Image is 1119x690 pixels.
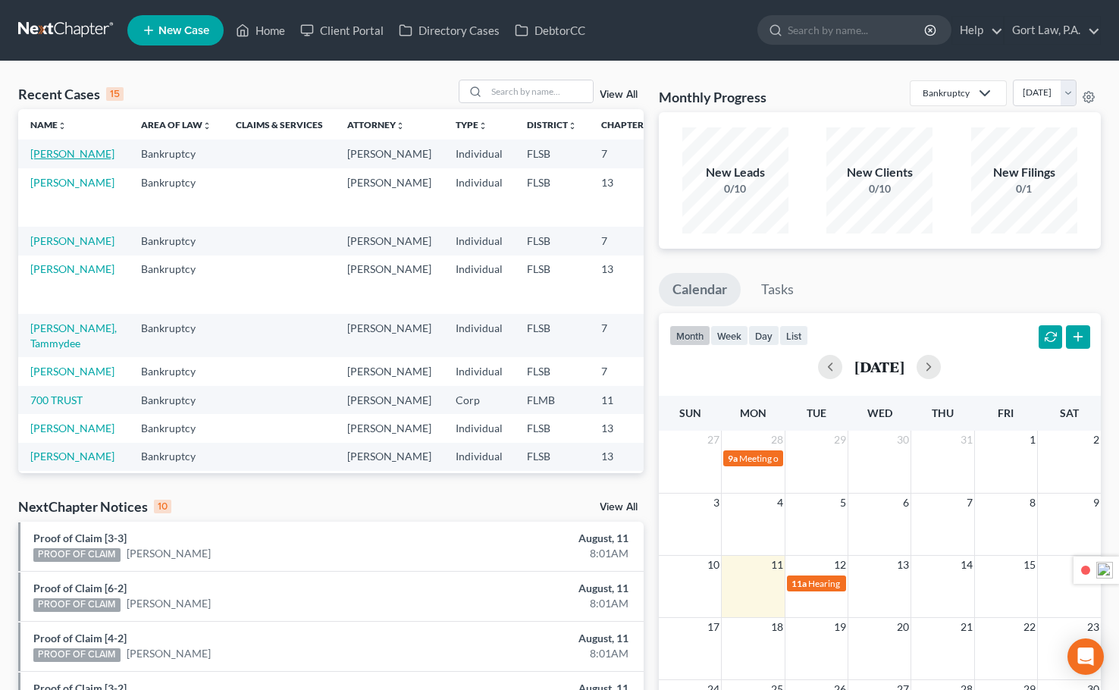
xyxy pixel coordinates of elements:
span: 11 [770,556,785,574]
a: [PERSON_NAME], Tammydee [30,321,117,350]
span: 3 [712,494,721,512]
button: month [669,325,710,346]
td: [PERSON_NAME] [335,471,444,529]
a: [PERSON_NAME] [30,450,114,463]
div: 8:01AM [440,546,628,561]
span: 13 [895,556,911,574]
td: [PERSON_NAME] [335,357,444,385]
a: [PERSON_NAME] [127,646,211,661]
a: [PERSON_NAME] [30,422,114,434]
div: August, 11 [440,631,628,646]
td: 7 [589,471,665,529]
span: 9 [1092,494,1101,512]
td: Individual [444,414,515,442]
td: 7 [589,140,665,168]
th: Claims & Services [224,109,335,140]
td: FLSB [515,414,589,442]
td: [PERSON_NAME] [335,414,444,442]
i: unfold_more [58,121,67,130]
td: Individual [444,140,515,168]
td: 13 [589,443,665,471]
span: 8 [1028,494,1037,512]
a: View All [600,89,638,100]
span: 31 [959,431,974,449]
a: [PERSON_NAME] [30,176,114,189]
td: Individual [444,227,515,255]
td: Individual [444,256,515,314]
a: Client Portal [293,17,391,44]
div: Bankruptcy [923,86,970,99]
a: Directory Cases [391,17,507,44]
td: Individual [444,443,515,471]
td: FLSB [515,443,589,471]
a: View All [600,502,638,513]
span: 30 [895,431,911,449]
a: Home [228,17,293,44]
a: [PERSON_NAME] [127,596,211,611]
a: Tasks [748,273,807,306]
td: 7 [589,314,665,357]
span: 4 [776,494,785,512]
a: [PERSON_NAME] [30,262,114,275]
td: FLSB [515,168,589,227]
div: 15 [106,87,124,101]
span: 27 [706,431,721,449]
a: Chapterunfold_more [601,119,653,130]
i: unfold_more [478,121,487,130]
td: [PERSON_NAME] [335,140,444,168]
span: 9a [728,453,738,464]
td: Bankruptcy [129,256,224,314]
td: Bankruptcy [129,140,224,168]
td: Bankruptcy [129,314,224,357]
span: Sat [1060,406,1079,419]
input: Search by name... [487,80,593,102]
div: PROOF OF CLAIM [33,598,121,612]
td: [PERSON_NAME] [335,386,444,414]
span: 28 [770,431,785,449]
span: 19 [832,618,848,636]
div: 0/10 [682,181,788,196]
a: 700 TRUST [30,394,83,406]
a: Area of Lawunfold_more [141,119,212,130]
h2: [DATE] [854,359,904,375]
span: 7 [965,494,974,512]
span: 20 [895,618,911,636]
td: 11 [589,386,665,414]
span: 22 [1022,618,1037,636]
div: August, 11 [440,531,628,546]
td: FLMB [515,386,589,414]
td: Bankruptcy [129,471,224,529]
div: New Clients [826,164,932,181]
div: Open Intercom Messenger [1067,638,1104,675]
td: FLSB [515,227,589,255]
div: 8:01AM [440,646,628,661]
i: unfold_more [396,121,405,130]
a: [PERSON_NAME] [30,365,114,378]
div: Recent Cases [18,85,124,103]
div: 0/1 [971,181,1077,196]
td: FLSB [515,256,589,314]
span: Hearing for [PERSON_NAME] [808,578,926,589]
button: day [748,325,779,346]
span: 18 [770,618,785,636]
a: Attorneyunfold_more [347,119,405,130]
td: Bankruptcy [129,443,224,471]
i: unfold_more [568,121,577,130]
span: 29 [832,431,848,449]
td: FLSB [515,357,589,385]
span: 2 [1092,431,1101,449]
td: Bankruptcy [129,386,224,414]
span: 6 [901,494,911,512]
span: 14 [959,556,974,574]
i: unfold_more [202,121,212,130]
a: Proof of Claim [6-2] [33,582,127,594]
div: 10 [154,500,171,513]
div: PROOF OF CLAIM [33,648,121,662]
div: 8:01AM [440,596,628,611]
td: Corp [444,386,515,414]
td: FLSB [515,140,589,168]
td: Bankruptcy [129,227,224,255]
h3: Monthly Progress [659,88,766,106]
span: 12 [832,556,848,574]
td: [PERSON_NAME] [335,314,444,357]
